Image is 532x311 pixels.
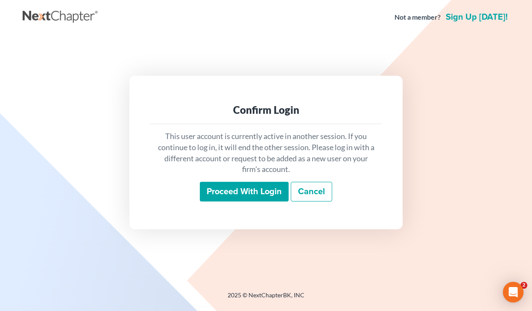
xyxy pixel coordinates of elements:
[520,282,527,289] span: 2
[444,13,509,21] a: Sign up [DATE]!
[157,103,375,117] div: Confirm Login
[200,182,289,201] input: Proceed with login
[503,282,523,302] div: Open Intercom Messenger
[157,131,375,175] p: This user account is currently active in another session. If you continue to log in, it will end ...
[395,12,441,22] strong: Not a member?
[291,182,332,201] a: Cancel
[23,291,509,306] div: 2025 © NextChapterBK, INC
